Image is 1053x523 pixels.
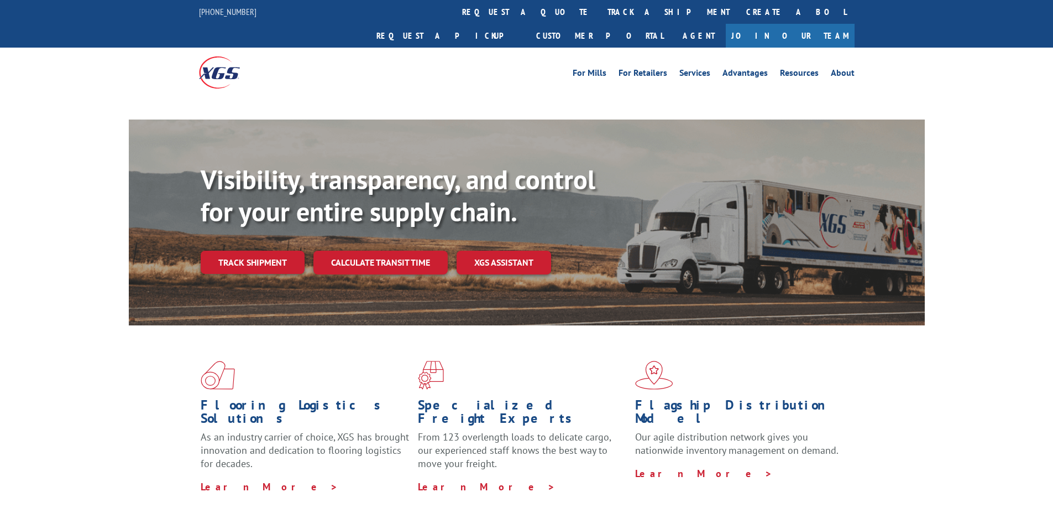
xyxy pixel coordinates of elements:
a: Track shipment [201,251,305,274]
p: From 123 overlength loads to delicate cargo, our experienced staff knows the best way to move you... [418,431,627,480]
a: For Retailers [619,69,667,81]
a: For Mills [573,69,606,81]
span: Our agile distribution network gives you nationwide inventory management on demand. [635,431,839,457]
a: Learn More > [418,480,556,493]
a: Services [679,69,710,81]
a: Calculate transit time [313,251,448,275]
a: Agent [672,24,726,48]
h1: Flagship Distribution Model [635,398,844,431]
span: As an industry carrier of choice, XGS has brought innovation and dedication to flooring logistics... [201,431,409,470]
h1: Flooring Logistics Solutions [201,398,410,431]
a: [PHONE_NUMBER] [199,6,256,17]
a: Learn More > [201,480,338,493]
b: Visibility, transparency, and control for your entire supply chain. [201,162,595,229]
h1: Specialized Freight Experts [418,398,627,431]
img: xgs-icon-flagship-distribution-model-red [635,361,673,390]
a: Request a pickup [368,24,528,48]
a: Learn More > [635,467,773,480]
a: Resources [780,69,819,81]
a: Advantages [722,69,768,81]
img: xgs-icon-focused-on-flooring-red [418,361,444,390]
a: About [831,69,855,81]
a: XGS ASSISTANT [457,251,551,275]
img: xgs-icon-total-supply-chain-intelligence-red [201,361,235,390]
a: Join Our Team [726,24,855,48]
a: Customer Portal [528,24,672,48]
